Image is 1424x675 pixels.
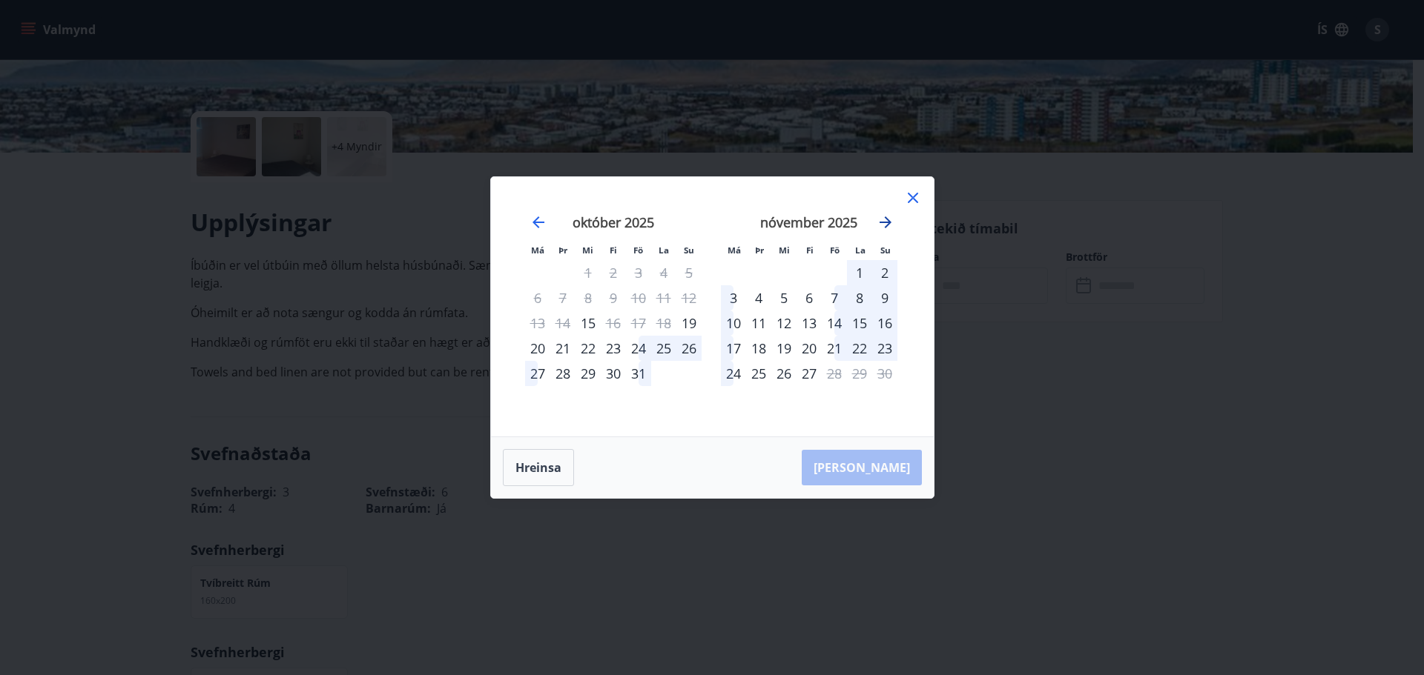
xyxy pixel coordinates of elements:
td: Choose sunnudagur, 23. nóvember 2025 as your check-in date. It’s available. [872,336,897,361]
td: Choose laugardagur, 8. nóvember 2025 as your check-in date. It’s available. [847,285,872,310]
div: 4 [746,285,771,310]
div: 15 [847,310,872,336]
div: Calendar [509,195,916,419]
div: 6 [797,285,822,310]
div: 20 [525,336,550,361]
td: Not available. laugardagur, 29. nóvember 2025 [847,361,872,386]
div: 22 [847,336,872,361]
div: 9 [872,285,897,310]
div: 5 [771,285,797,310]
td: Choose mánudagur, 3. nóvember 2025 as your check-in date. It’s available. [721,285,746,310]
small: Su [684,245,694,256]
td: Not available. laugardagur, 11. október 2025 [651,285,676,310]
div: 23 [872,336,897,361]
td: Choose mánudagur, 10. nóvember 2025 as your check-in date. It’s available. [721,310,746,336]
td: Choose þriðjudagur, 25. nóvember 2025 as your check-in date. It’s available. [746,361,771,386]
div: 18 [746,336,771,361]
td: Choose mánudagur, 20. október 2025 as your check-in date. It’s available. [525,336,550,361]
div: 7 [822,285,847,310]
div: 1 [847,260,872,285]
td: Choose þriðjudagur, 28. október 2025 as your check-in date. It’s available. [550,361,576,386]
td: Not available. föstudagur, 17. október 2025 [626,310,651,336]
td: Choose þriðjudagur, 4. nóvember 2025 as your check-in date. It’s available. [746,285,771,310]
small: Þr [755,245,764,256]
div: 24 [626,336,651,361]
div: 17 [721,336,746,361]
div: 2 [872,260,897,285]
td: Not available. mánudagur, 6. október 2025 [525,285,550,310]
td: Choose miðvikudagur, 15. október 2025 as your check-in date. It’s available. [576,310,601,336]
td: Choose mánudagur, 24. nóvember 2025 as your check-in date. It’s available. [721,361,746,386]
td: Choose þriðjudagur, 11. nóvember 2025 as your check-in date. It’s available. [746,310,771,336]
div: Aðeins útritun í boði [822,361,847,386]
strong: nóvember 2025 [760,213,857,231]
div: 26 [771,361,797,386]
div: Aðeins innritun í boði [576,310,601,336]
div: 16 [872,310,897,336]
div: 27 [525,361,550,386]
td: Not available. sunnudagur, 30. nóvember 2025 [872,361,897,386]
td: Not available. sunnudagur, 12. október 2025 [676,285,702,310]
div: 3 [721,285,746,310]
div: 21 [550,336,576,361]
td: Not available. þriðjudagur, 14. október 2025 [550,310,576,336]
small: Fö [633,245,643,256]
td: Choose föstudagur, 14. nóvember 2025 as your check-in date. It’s available. [822,310,847,336]
div: 26 [676,336,702,361]
td: Choose föstudagur, 24. október 2025 as your check-in date. It’s available. [626,336,651,361]
div: 11 [746,310,771,336]
td: Not available. sunnudagur, 5. október 2025 [676,260,702,285]
td: Choose fimmtudagur, 13. nóvember 2025 as your check-in date. It’s available. [797,310,822,336]
div: Move forward to switch to the next month. [877,213,894,231]
small: Fö [830,245,840,256]
td: Not available. laugardagur, 4. október 2025 [651,260,676,285]
td: Choose miðvikudagur, 19. nóvember 2025 as your check-in date. It’s available. [771,336,797,361]
div: 13 [797,310,822,336]
td: Choose föstudagur, 7. nóvember 2025 as your check-in date. It’s available. [822,285,847,310]
div: 27 [797,361,822,386]
div: Aðeins útritun í boði [601,310,626,336]
button: Hreinsa [503,449,574,486]
small: Mi [779,245,790,256]
td: Choose mánudagur, 17. nóvember 2025 as your check-in date. It’s available. [721,336,746,361]
small: Su [880,245,891,256]
td: Choose fimmtudagur, 6. nóvember 2025 as your check-in date. It’s available. [797,285,822,310]
div: 29 [576,361,601,386]
td: Not available. föstudagur, 3. október 2025 [626,260,651,285]
div: 22 [576,336,601,361]
td: Not available. fimmtudagur, 9. október 2025 [601,285,626,310]
td: Choose sunnudagur, 9. nóvember 2025 as your check-in date. It’s available. [872,285,897,310]
small: Má [531,245,544,256]
div: 24 [721,361,746,386]
td: Choose fimmtudagur, 20. nóvember 2025 as your check-in date. It’s available. [797,336,822,361]
small: Þr [558,245,567,256]
strong: október 2025 [573,213,654,231]
small: La [659,245,669,256]
td: Choose miðvikudagur, 12. nóvember 2025 as your check-in date. It’s available. [771,310,797,336]
td: Not available. föstudagur, 28. nóvember 2025 [822,361,847,386]
div: 10 [721,310,746,336]
td: Choose föstudagur, 21. nóvember 2025 as your check-in date. It’s available. [822,336,847,361]
div: 23 [601,336,626,361]
td: Choose þriðjudagur, 21. október 2025 as your check-in date. It’s available. [550,336,576,361]
td: Not available. fimmtudagur, 16. október 2025 [601,310,626,336]
td: Choose laugardagur, 1. nóvember 2025 as your check-in date. It’s available. [847,260,872,285]
td: Choose miðvikudagur, 26. nóvember 2025 as your check-in date. It’s available. [771,361,797,386]
div: 25 [746,361,771,386]
td: Choose sunnudagur, 26. október 2025 as your check-in date. It’s available. [676,336,702,361]
td: Not available. föstudagur, 10. október 2025 [626,285,651,310]
td: Not available. þriðjudagur, 7. október 2025 [550,285,576,310]
td: Choose fimmtudagur, 23. október 2025 as your check-in date. It’s available. [601,336,626,361]
div: Aðeins innritun í boði [676,310,702,336]
td: Choose laugardagur, 15. nóvember 2025 as your check-in date. It’s available. [847,310,872,336]
td: Choose fimmtudagur, 27. nóvember 2025 as your check-in date. It’s available. [797,361,822,386]
small: Fi [610,245,617,256]
td: Not available. miðvikudagur, 8. október 2025 [576,285,601,310]
td: Choose sunnudagur, 16. nóvember 2025 as your check-in date. It’s available. [872,310,897,336]
td: Choose miðvikudagur, 22. október 2025 as your check-in date. It’s available. [576,336,601,361]
div: 14 [822,310,847,336]
td: Not available. fimmtudagur, 2. október 2025 [601,260,626,285]
td: Choose fimmtudagur, 30. október 2025 as your check-in date. It’s available. [601,361,626,386]
div: 12 [771,310,797,336]
div: 21 [822,336,847,361]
